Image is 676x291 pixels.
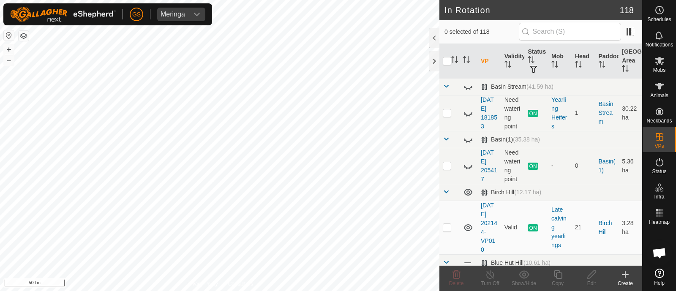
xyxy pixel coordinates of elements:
[528,57,534,64] p-sorticon: Activate to sort
[451,57,458,64] p-sorticon: Activate to sort
[551,205,568,250] div: Late calving yearlings
[646,118,672,123] span: Neckbands
[157,8,188,21] span: Meringa
[507,280,541,287] div: Show/Hide
[161,11,185,18] div: Meringa
[622,66,629,73] p-sorticon: Activate to sort
[449,280,464,286] span: Delete
[528,163,538,170] span: ON
[444,5,620,15] h2: In Rotation
[481,202,497,253] a: [DATE] 202144-VP010
[10,7,116,22] img: Gallagher Logo
[481,83,553,90] div: Basin Stream
[551,95,568,131] div: Yearling Heifers
[650,93,668,98] span: Animals
[481,136,540,143] div: Basin(1)
[501,148,525,184] td: Need watering point
[647,17,671,22] span: Schedules
[575,62,582,69] p-sorticon: Activate to sort
[619,201,642,254] td: 3.28 ha
[513,136,540,143] span: (35.38 ha)
[504,62,511,69] p-sorticon: Activate to sort
[608,280,642,287] div: Create
[188,8,205,21] div: dropdown trigger
[463,57,470,64] p-sorticon: Activate to sort
[572,148,595,184] td: 0
[481,96,497,130] a: [DATE] 181853
[132,10,141,19] span: GS
[646,42,673,47] span: Notifications
[473,280,507,287] div: Turn Off
[524,44,548,79] th: Status
[599,62,605,69] p-sorticon: Activate to sort
[186,280,218,288] a: Privacy Policy
[4,44,14,54] button: +
[619,44,642,79] th: [GEOGRAPHIC_DATA] Area
[572,201,595,254] td: 21
[595,44,619,79] th: Paddock
[643,265,676,289] a: Help
[481,189,541,196] div: Birch Hill
[572,95,595,131] td: 1
[481,259,551,267] div: Blue Hut Hill
[551,62,558,69] p-sorticon: Activate to sort
[619,95,642,131] td: 30.22 ha
[548,44,572,79] th: Mob
[652,169,666,174] span: Status
[599,158,616,174] a: Basin(1)
[444,27,519,36] span: 0 selected of 118
[572,44,595,79] th: Head
[653,68,665,73] span: Mobs
[481,149,497,182] a: [DATE] 205417
[523,259,551,266] span: (10.61 ha)
[526,83,553,90] span: (41.59 ha)
[599,220,612,235] a: Birch Hill
[19,31,29,41] button: Map Layers
[501,44,525,79] th: Validity
[4,30,14,41] button: Reset Map
[620,4,634,16] span: 118
[654,194,664,199] span: Infra
[501,95,525,131] td: Need watering point
[654,280,665,286] span: Help
[551,161,568,170] div: -
[649,220,670,225] span: Heatmap
[477,44,501,79] th: VP
[647,240,672,266] div: Open chat
[528,110,538,117] span: ON
[654,144,664,149] span: VPs
[528,224,538,231] span: ON
[619,148,642,184] td: 5.36 ha
[541,280,575,287] div: Copy
[228,280,253,288] a: Contact Us
[575,280,608,287] div: Edit
[514,189,541,196] span: (12.17 ha)
[501,201,525,254] td: Valid
[4,55,14,65] button: –
[519,23,621,41] input: Search (S)
[599,101,613,125] a: Basin Stream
